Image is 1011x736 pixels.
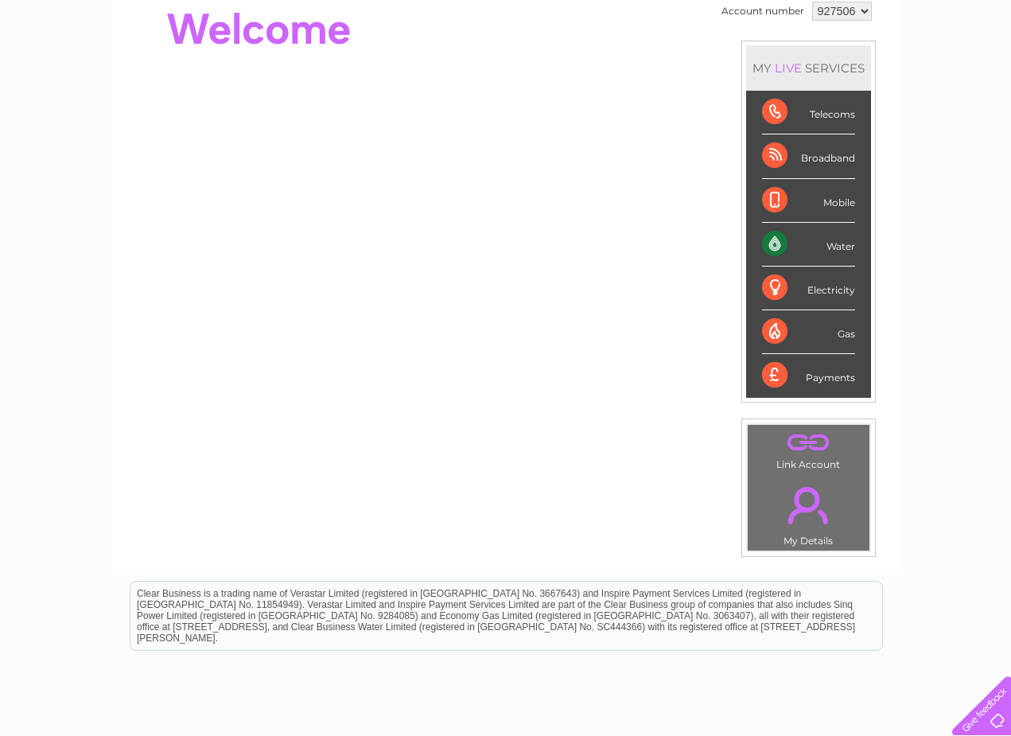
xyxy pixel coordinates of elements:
[762,267,855,310] div: Electricity
[762,223,855,267] div: Water
[746,45,871,91] div: MY SERVICES
[711,8,821,28] a: 0333 014 3131
[752,429,865,457] a: .
[762,310,855,354] div: Gas
[35,41,116,90] img: logo.png
[762,91,855,134] div: Telecoms
[731,68,761,80] a: Water
[747,424,870,474] td: Link Account
[815,68,863,80] a: Telecoms
[747,473,870,551] td: My Details
[752,477,865,533] a: .
[771,68,806,80] a: Energy
[130,9,882,77] div: Clear Business is a trading name of Verastar Limited (registered in [GEOGRAPHIC_DATA] No. 3667643...
[762,179,855,223] div: Mobile
[762,134,855,178] div: Broadband
[905,68,944,80] a: Contact
[873,68,896,80] a: Blog
[772,60,805,76] div: LIVE
[762,354,855,397] div: Payments
[959,68,996,80] a: Log out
